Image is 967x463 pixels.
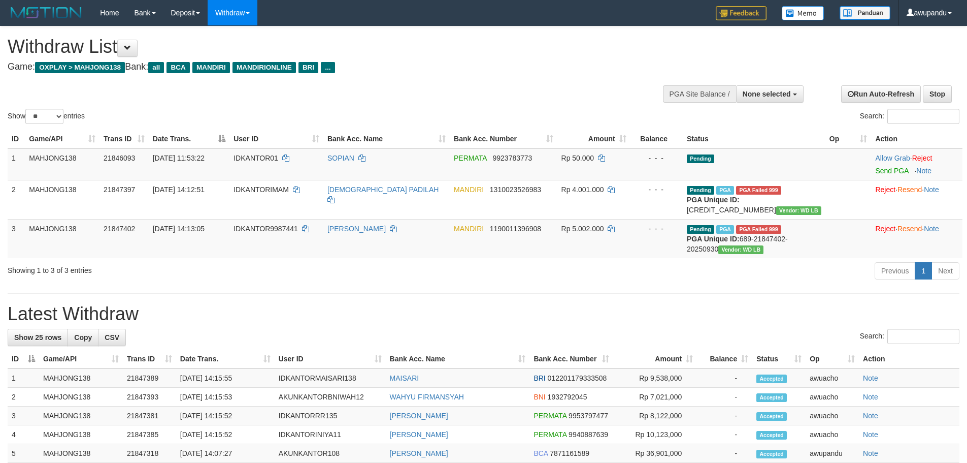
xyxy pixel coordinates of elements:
[923,85,952,103] a: Stop
[683,130,825,148] th: Status
[176,407,275,425] td: [DATE] 14:15:52
[931,262,959,280] a: Next
[234,154,278,162] span: IDKANTOR01
[74,333,92,342] span: Copy
[176,425,275,444] td: [DATE] 14:15:52
[298,62,318,73] span: BRI
[806,444,859,463] td: awupandu
[687,155,714,163] span: Pending
[697,388,752,407] td: -
[234,225,298,233] span: IDKANTOR9987441
[687,196,740,204] b: PGA Unique ID:
[275,407,386,425] td: IDKANTORRR135
[806,350,859,368] th: Op: activate to sort column ascending
[871,180,962,219] td: · ·
[550,449,589,457] span: Copy 7871161589 to clipboard
[875,154,912,162] span: ·
[613,388,697,407] td: Rp 7,021,000
[8,5,85,20] img: MOTION_logo.png
[863,374,878,382] a: Note
[924,225,939,233] a: Note
[123,425,176,444] td: 21847385
[490,186,541,194] span: Copy 1310023526983 to clipboard
[561,186,604,194] span: Rp 4.001.000
[697,368,752,388] td: -
[806,388,859,407] td: awuacho
[176,444,275,463] td: [DATE] 14:07:27
[916,167,931,175] a: Note
[875,154,910,162] a: Allow Grab
[756,450,787,458] span: Accepted
[39,368,123,388] td: MAHJONG138
[806,368,859,388] td: awuacho
[8,219,25,258] td: 3
[863,430,878,439] a: Note
[871,219,962,258] td: · ·
[148,62,164,73] span: all
[557,130,630,148] th: Amount: activate to sort column ascending
[887,109,959,124] input: Search:
[736,85,804,103] button: None selected
[613,368,697,388] td: Rp 9,538,000
[232,62,296,73] span: MANDIRIONLINE
[8,304,959,324] h1: Latest Withdraw
[716,225,734,234] span: Marked by awuacho
[390,449,448,457] a: [PERSON_NAME]
[25,109,63,124] select: Showentries
[806,407,859,425] td: awuacho
[533,430,566,439] span: PERMATA
[104,225,135,233] span: 21847402
[149,130,230,148] th: Date Trans.: activate to sort column descending
[323,130,450,148] th: Bank Acc. Name: activate to sort column ascending
[863,412,878,420] a: Note
[8,388,39,407] td: 2
[859,350,959,368] th: Action
[915,262,932,280] a: 1
[756,412,787,421] span: Accepted
[390,393,464,401] a: WAHYU FIRMANSYAH
[569,430,608,439] span: Copy 9940887639 to clipboard
[454,154,487,162] span: PERMATA
[875,186,895,194] a: Reject
[529,350,613,368] th: Bank Acc. Number: activate to sort column ascending
[275,368,386,388] td: IDKANTORMAISARI138
[613,425,697,444] td: Rp 10,123,000
[8,350,39,368] th: ID: activate to sort column descending
[756,375,787,383] span: Accepted
[548,393,587,401] span: Copy 1932792045 to clipboard
[123,368,176,388] td: 21847389
[635,153,679,163] div: - - -
[613,350,697,368] th: Amount: activate to sort column ascending
[275,388,386,407] td: AKUNKANTORBNIWAH12
[736,225,781,234] span: PGA Error
[752,350,806,368] th: Status: activate to sort column ascending
[840,6,890,20] img: panduan.png
[8,109,85,124] label: Show entries
[863,393,878,401] a: Note
[275,444,386,463] td: AKUNKANTOR108
[871,148,962,180] td: ·
[386,350,530,368] th: Bank Acc. Name: activate to sort column ascending
[25,148,99,180] td: MAHJONG138
[756,393,787,402] span: Accepted
[327,225,386,233] a: [PERSON_NAME]
[860,109,959,124] label: Search:
[454,225,484,233] span: MANDIRI
[860,329,959,344] label: Search:
[98,329,126,346] a: CSV
[8,261,395,275] div: Showing 1 to 3 of 3 entries
[8,329,68,346] a: Show 25 rows
[806,425,859,444] td: awuacho
[8,37,635,57] h1: Withdraw List
[630,130,683,148] th: Balance
[321,62,335,73] span: ...
[697,425,752,444] td: -
[875,262,915,280] a: Previous
[912,154,932,162] a: Reject
[736,186,781,195] span: PGA Error
[123,407,176,425] td: 21847381
[841,85,921,103] a: Run Auto-Refresh
[887,329,959,344] input: Search:
[533,449,548,457] span: BCA
[39,407,123,425] td: MAHJONG138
